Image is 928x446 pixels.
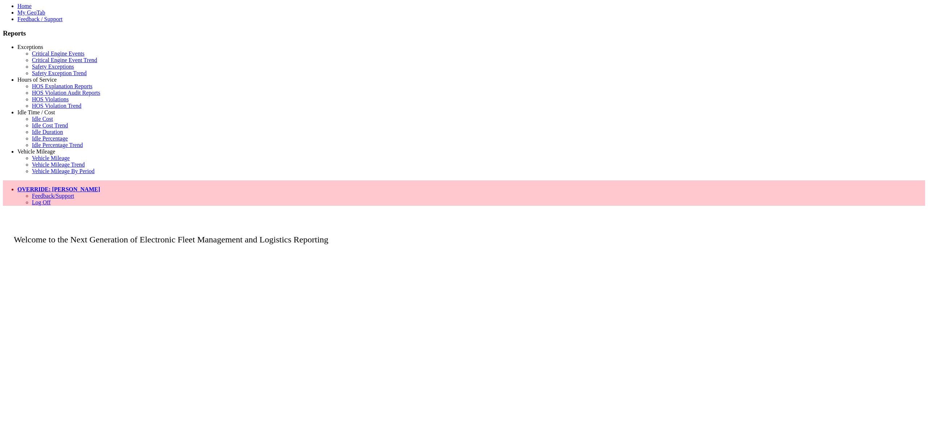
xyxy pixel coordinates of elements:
[32,142,83,148] a: Idle Percentage Trend
[32,122,68,128] a: Idle Cost Trend
[32,83,92,89] a: HOS Explanation Reports
[32,129,63,135] a: Idle Duration
[32,155,70,161] a: Vehicle Mileage
[17,3,32,9] a: Home
[32,199,51,205] a: Log Off
[3,224,925,245] p: Welcome to the Next Generation of Electronic Fleet Management and Logistics Reporting
[17,109,55,115] a: Idle Time / Cost
[32,50,84,57] a: Critical Engine Events
[32,96,69,102] a: HOS Violations
[17,16,62,22] a: Feedback / Support
[32,161,85,168] a: Vehicle Mileage Trend
[17,148,55,155] a: Vehicle Mileage
[3,29,925,37] h3: Reports
[17,186,100,192] a: OVERRIDE: [PERSON_NAME]
[32,90,100,96] a: HOS Violation Audit Reports
[32,57,97,63] a: Critical Engine Event Trend
[17,77,57,83] a: Hours of Service
[32,103,82,109] a: HOS Violation Trend
[32,70,87,76] a: Safety Exception Trend
[17,44,43,50] a: Exceptions
[32,193,74,199] a: Feedback/Support
[32,64,74,70] a: Safety Exceptions
[32,168,95,174] a: Vehicle Mileage By Period
[32,135,68,142] a: Idle Percentage
[32,116,53,122] a: Idle Cost
[17,9,45,16] a: My GeoTab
